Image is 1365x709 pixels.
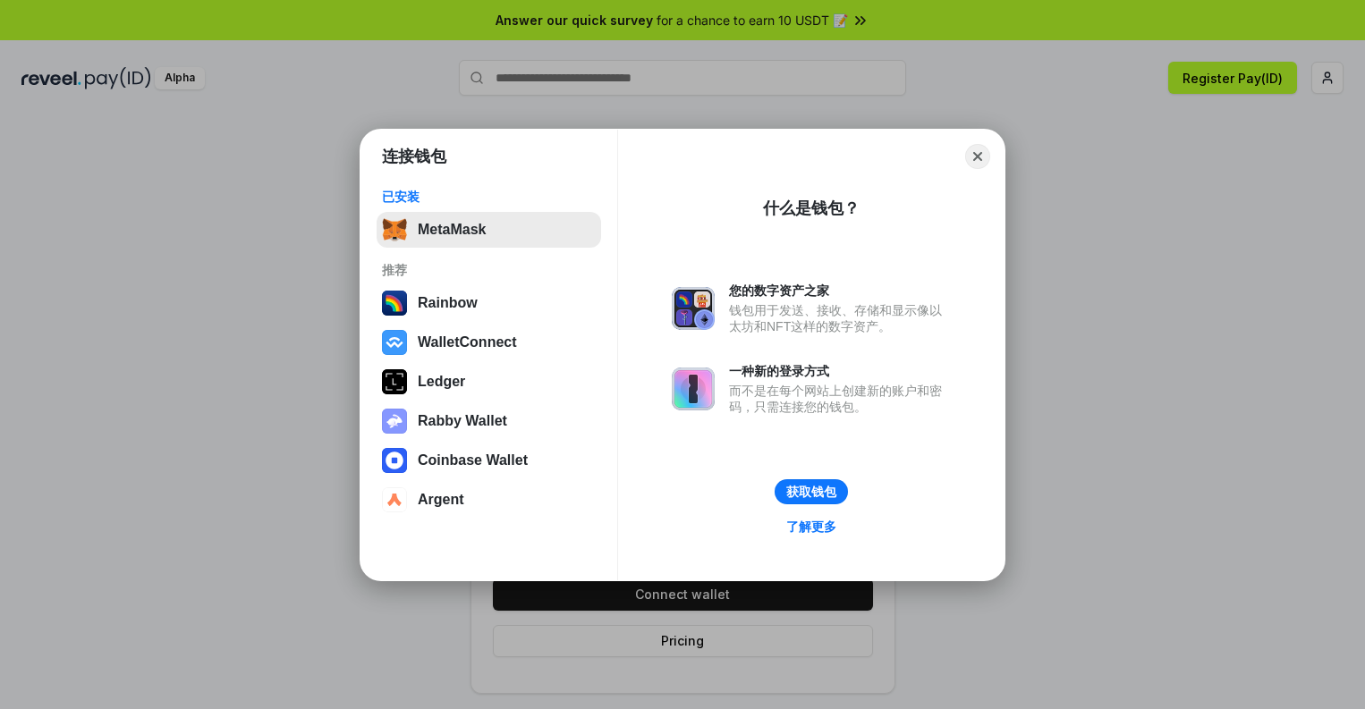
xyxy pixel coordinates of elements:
button: Rainbow [377,285,601,321]
img: svg+xml,%3Csvg%20fill%3D%22none%22%20height%3D%2233%22%20viewBox%3D%220%200%2035%2033%22%20width%... [382,217,407,242]
div: 钱包用于发送、接收、存储和显示像以太坊和NFT这样的数字资产。 [729,302,951,334]
img: svg+xml,%3Csvg%20xmlns%3D%22http%3A%2F%2Fwww.w3.org%2F2000%2Fsvg%22%20fill%3D%22none%22%20viewBox... [382,409,407,434]
img: svg+xml,%3Csvg%20xmlns%3D%22http%3A%2F%2Fwww.w3.org%2F2000%2Fsvg%22%20fill%3D%22none%22%20viewBox... [672,367,715,410]
button: Rabby Wallet [377,403,601,439]
h1: 连接钱包 [382,146,446,167]
button: Coinbase Wallet [377,443,601,478]
button: MetaMask [377,212,601,248]
div: 您的数字资产之家 [729,283,951,299]
img: svg+xml,%3Csvg%20xmlns%3D%22http%3A%2F%2Fwww.w3.org%2F2000%2Fsvg%22%20fill%3D%22none%22%20viewBox... [672,287,715,330]
button: WalletConnect [377,325,601,360]
img: svg+xml,%3Csvg%20width%3D%2228%22%20height%3D%2228%22%20viewBox%3D%220%200%2028%2028%22%20fill%3D... [382,330,407,355]
div: 什么是钱包？ [763,198,860,219]
button: Close [965,144,990,169]
a: 了解更多 [776,515,847,538]
div: Coinbase Wallet [418,452,528,468]
div: 而不是在每个网站上创建新的账户和密码，只需连接您的钱包。 [729,383,951,415]
div: 推荐 [382,262,596,278]
button: Ledger [377,364,601,400]
div: WalletConnect [418,334,517,350]
img: svg+xml,%3Csvg%20width%3D%2228%22%20height%3D%2228%22%20viewBox%3D%220%200%2028%2028%22%20fill%3D... [382,448,407,473]
button: 获取钱包 [775,479,848,504]
div: Argent [418,492,464,508]
div: 已安装 [382,189,596,205]
div: 一种新的登录方式 [729,363,951,379]
img: svg+xml,%3Csvg%20width%3D%22120%22%20height%3D%22120%22%20viewBox%3D%220%200%20120%20120%22%20fil... [382,291,407,316]
div: 了解更多 [786,519,836,535]
div: Rabby Wallet [418,413,507,429]
button: Argent [377,482,601,518]
div: Rainbow [418,295,478,311]
img: svg+xml,%3Csvg%20xmlns%3D%22http%3A%2F%2Fwww.w3.org%2F2000%2Fsvg%22%20width%3D%2228%22%20height%3... [382,369,407,394]
div: Ledger [418,374,465,390]
img: svg+xml,%3Csvg%20width%3D%2228%22%20height%3D%2228%22%20viewBox%3D%220%200%2028%2028%22%20fill%3D... [382,487,407,512]
div: MetaMask [418,222,486,238]
div: 获取钱包 [786,484,836,500]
